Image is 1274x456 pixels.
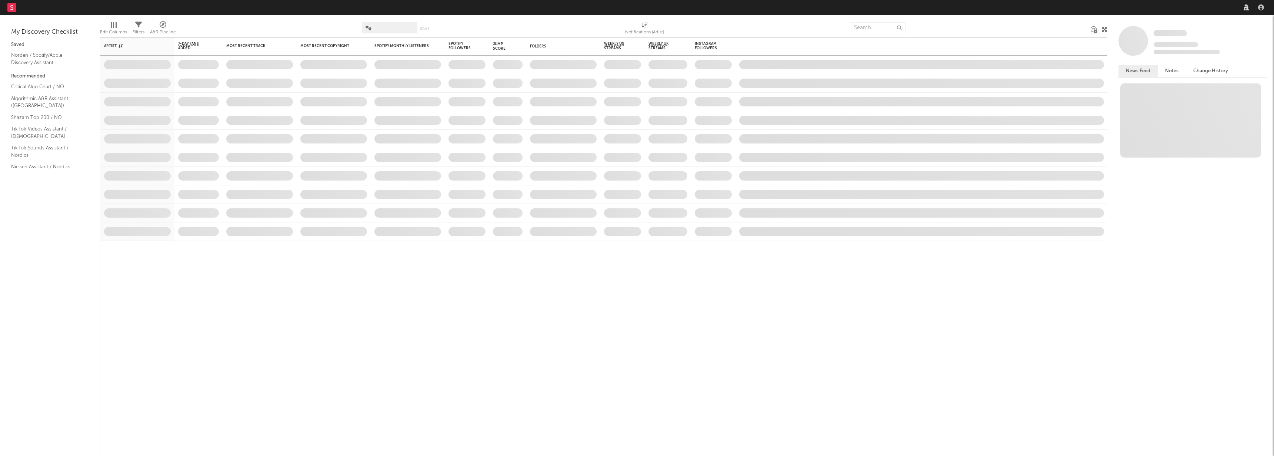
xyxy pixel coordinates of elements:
[850,22,906,33] input: Search...
[1154,42,1198,47] span: Tracking Since: [DATE]
[11,51,81,66] a: Norden / Spotify/Apple Discovery Assistant
[11,83,81,91] a: Critical Algo Chart / NO
[11,95,81,110] a: Algorithmic A&R Assistant ([GEOGRAPHIC_DATA])
[1186,65,1235,77] button: Change History
[1154,30,1187,36] span: Some Artist
[11,28,89,37] div: My Discovery Checklist
[493,42,511,51] div: Jump Score
[100,28,127,37] div: Edit Columns
[374,44,430,48] div: Spotify Monthly Listeners
[1118,65,1158,77] button: News Feed
[530,44,586,49] div: Folders
[133,19,144,40] div: Filters
[11,163,81,171] a: Nielsen Assistant / Nordics
[300,44,356,48] div: Most Recent Copyright
[648,42,676,50] span: Weekly UK Streams
[625,28,664,37] div: Notifications (Artist)
[695,42,721,50] div: Instagram Followers
[104,44,160,48] div: Artist
[100,19,127,40] div: Edit Columns
[133,28,144,37] div: Filters
[11,40,89,49] div: Saved
[625,19,664,40] div: Notifications (Artist)
[1154,50,1220,54] span: 0 fans last week
[420,27,430,31] button: Save
[448,42,474,50] div: Spotify Followers
[150,19,176,40] div: A&R Pipeline
[178,42,208,50] span: 7-Day Fans Added
[226,44,282,48] div: Most Recent Track
[604,42,630,50] span: Weekly US Streams
[1158,65,1186,77] button: Notes
[1154,30,1187,37] a: Some Artist
[11,144,81,159] a: TikTok Sounds Assistant / Nordics
[11,125,81,140] a: TikTok Videos Assistant / [DEMOGRAPHIC_DATA]
[11,72,89,81] div: Recommended
[150,28,176,37] div: A&R Pipeline
[11,113,81,122] a: Shazam Top 200 / NO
